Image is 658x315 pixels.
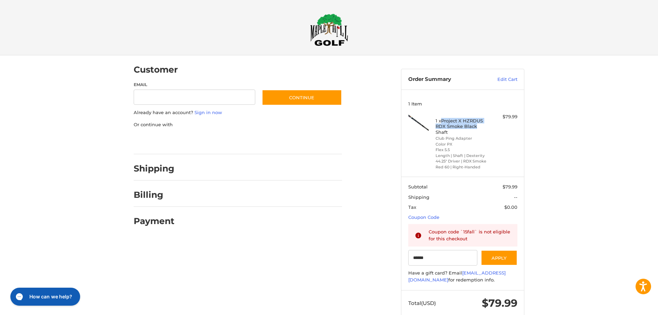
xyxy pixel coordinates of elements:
div: Coupon code `15fall` is not eligible for this checkout [429,229,511,242]
span: Total (USD) [408,300,436,306]
img: Maple Hill Golf [310,13,348,46]
input: Gift Certificate or Coupon Code [408,250,478,266]
a: Edit Cart [483,76,517,83]
a: Coupon Code [408,214,439,220]
h2: Shipping [134,163,174,174]
button: Apply [481,250,517,266]
iframe: Gorgias live chat messenger [7,285,82,308]
span: Subtotal [408,184,428,189]
div: Have a gift card? Email for redemption info. [408,270,517,283]
span: Tax [408,204,416,210]
span: $79.99 [503,184,517,189]
li: Club Ping Adapter [436,136,488,141]
a: [EMAIL_ADDRESS][DOMAIN_NAME] [408,270,506,282]
iframe: PayPal-venmo [249,135,301,147]
iframe: PayPal-paylater [190,135,242,147]
h2: Billing [134,189,174,200]
p: Or continue with [134,121,342,128]
span: -- [514,194,517,200]
h3: 1 Item [408,101,517,106]
h2: Payment [134,216,174,226]
p: Already have an account? [134,109,342,116]
li: Flex 5.5 [436,147,488,153]
span: Shipping [408,194,429,200]
h4: 1 x Project X HZRDUS RDX Smoke Black Shaft [436,118,488,135]
span: $79.99 [482,297,517,309]
h2: Customer [134,64,178,75]
button: Continue [262,90,342,105]
iframe: PayPal-paypal [132,135,183,147]
h3: Order Summary [408,76,483,83]
span: $0.00 [504,204,517,210]
a: Sign in now [194,110,222,115]
li: Color PX [436,141,488,147]
li: Length | Shaft | Dexterity 44.25" Driver | RDX Smoke Red 60 | Right-Handed [436,153,488,170]
label: Email [134,82,255,88]
div: $79.99 [490,113,517,120]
